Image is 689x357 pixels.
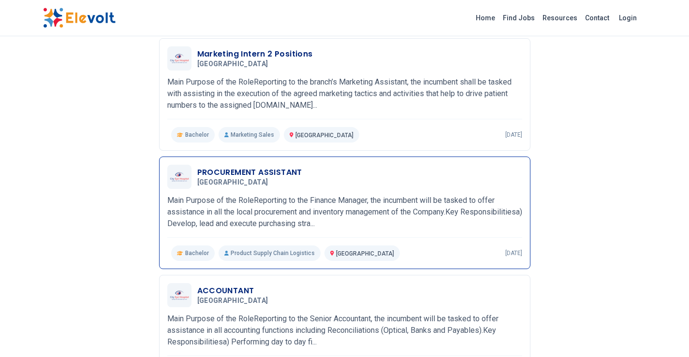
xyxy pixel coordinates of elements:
[295,132,353,139] span: [GEOGRAPHIC_DATA]
[581,10,613,26] a: Contact
[170,172,189,182] img: City Eye Hospital
[546,43,646,333] iframe: Advertisement
[472,10,499,26] a: Home
[499,10,539,26] a: Find Jobs
[197,297,268,305] span: [GEOGRAPHIC_DATA]
[219,245,321,261] p: Product Supply Chain Logistics
[185,131,209,139] span: Bachelor
[167,165,522,261] a: City Eye HospitalPROCUREMENT ASSISTANT[GEOGRAPHIC_DATA]Main Purpose of the RoleReporting to the F...
[613,8,643,28] a: Login
[167,46,522,143] a: City Eye HospitalMarketing Intern 2 Positions[GEOGRAPHIC_DATA]Main Purpose of the RoleReporting t...
[505,249,522,257] p: [DATE]
[336,250,394,257] span: [GEOGRAPHIC_DATA]
[197,48,313,60] h3: Marketing Intern 2 Positions
[185,249,209,257] span: Bachelor
[197,60,268,69] span: [GEOGRAPHIC_DATA]
[43,43,144,333] iframe: Advertisement
[197,178,268,187] span: [GEOGRAPHIC_DATA]
[641,311,689,357] iframe: Chat Widget
[219,127,280,143] p: Marketing Sales
[167,76,522,111] p: Main Purpose of the RoleReporting to the branch’s Marketing Assistant, the incumbent shall be tas...
[197,167,302,178] h3: PROCUREMENT ASSISTANT
[43,8,116,28] img: Elevolt
[167,313,522,348] p: Main Purpose of the RoleReporting to the Senior Accountant, the incumbent will be tasked to offer...
[167,195,522,229] p: Main Purpose of the RoleReporting to the Finance Manager, the incumbent will be tasked to offer a...
[505,131,522,139] p: [DATE]
[197,285,272,297] h3: ACCOUNTANT
[539,10,581,26] a: Resources
[170,54,189,64] img: City Eye Hospital
[170,290,189,300] img: City Eye Hospital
